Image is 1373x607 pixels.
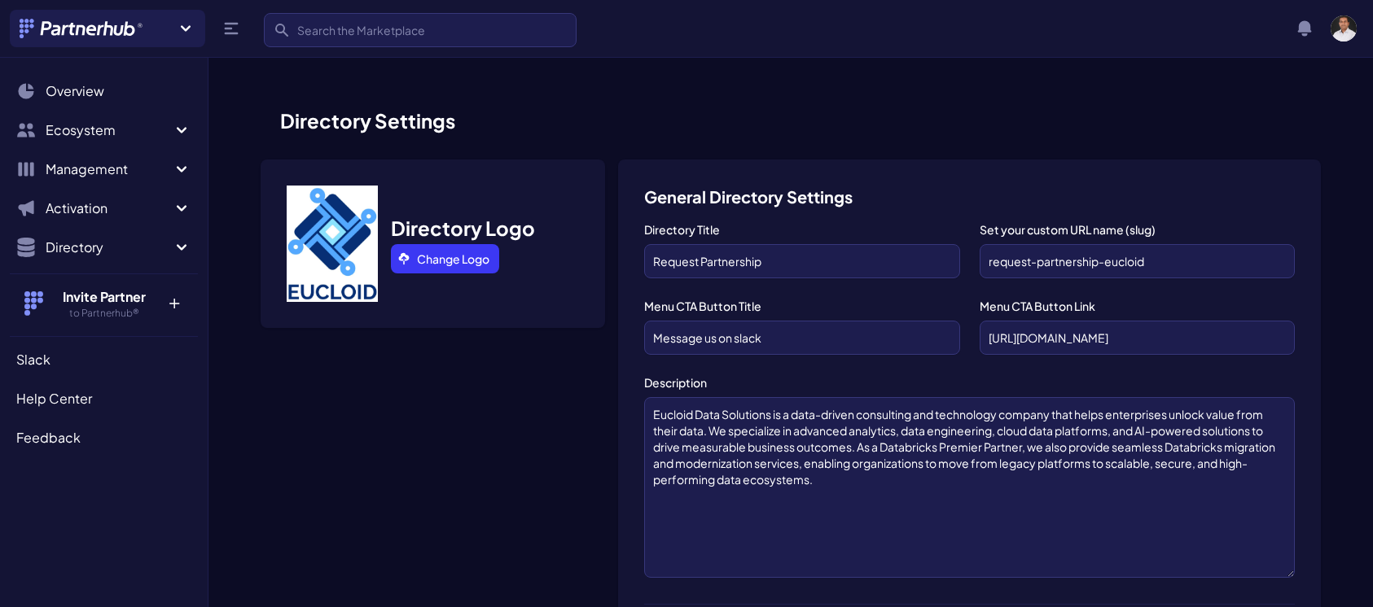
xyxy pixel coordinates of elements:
input: partnerhub.app/register [980,321,1295,355]
button: Ecosystem [10,114,198,146]
label: Set your custom URL name (slug) [980,221,1295,238]
a: Slack [10,343,198,376]
button: Directory [10,231,198,264]
input: Partnerhub® Directory [644,244,959,278]
span: Feedback [16,428,81,448]
span: Management [46,159,172,179]
span: Help Center [16,389,92,408]
label: Menu CTA Button Link [980,298,1295,314]
a: Overview [10,75,198,107]
h1: Directory Settings [261,107,1321,133]
span: Ecosystem [46,120,172,140]
span: Directory [46,238,172,257]
span: Overview [46,81,104,101]
img: Jese picture [287,186,378,302]
a: Change Logo [391,244,499,273]
input: partnerhub-partners [980,244,1295,278]
textarea: Eucloid Data Solutions is a data-driven consulting and technology company that helps enterprises ... [644,397,1295,578]
h3: Directory Logo [391,215,535,241]
h3: General Directory Settings [644,186,1295,208]
h5: to Partnerhub® [51,307,156,320]
p: + [156,287,191,313]
button: Invite Partner to Partnerhub® + [10,273,198,333]
label: Description [644,374,1295,391]
img: Partnerhub® Logo [20,19,144,38]
img: user photo [1331,15,1357,41]
input: Join Us [644,321,959,355]
a: Feedback [10,421,198,454]
label: Menu CTA Button Title [644,298,959,314]
input: Search the Marketplace [264,13,577,47]
span: Activation [46,199,172,218]
button: Management [10,153,198,186]
button: Activation [10,192,198,225]
h4: Invite Partner [51,287,156,307]
label: Directory Title [644,221,959,238]
span: Slack [16,350,50,369]
a: Help Center [10,382,198,415]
